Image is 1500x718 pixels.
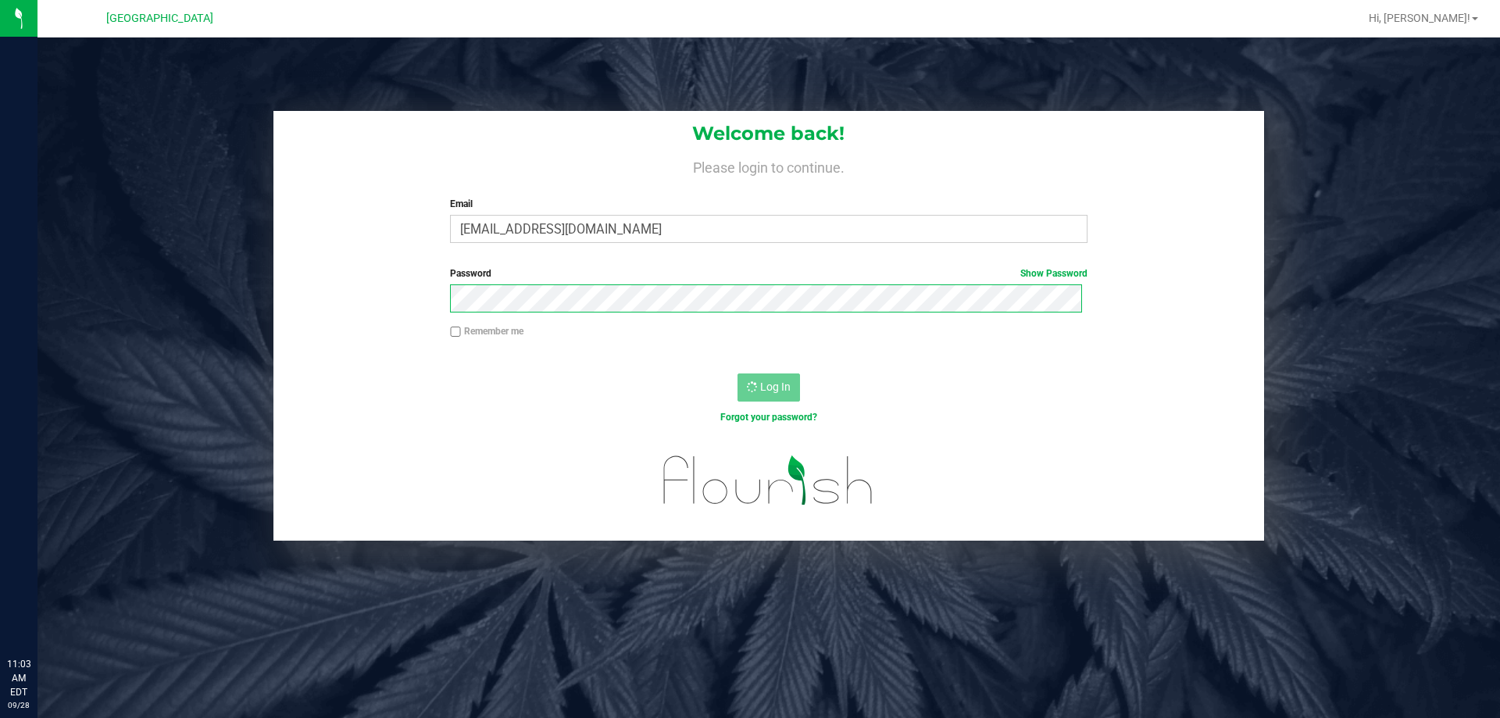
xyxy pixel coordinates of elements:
[450,268,491,279] span: Password
[737,373,800,402] button: Log In
[106,12,213,25] span: [GEOGRAPHIC_DATA]
[273,123,1264,144] h1: Welcome back!
[450,197,1087,211] label: Email
[450,324,523,338] label: Remember me
[7,699,30,711] p: 09/28
[645,441,892,520] img: flourish_logo.svg
[1369,12,1470,24] span: Hi, [PERSON_NAME]!
[273,156,1264,175] h4: Please login to continue.
[720,412,817,423] a: Forgot your password?
[760,380,791,393] span: Log In
[1020,268,1087,279] a: Show Password
[450,327,461,338] input: Remember me
[7,657,30,699] p: 11:03 AM EDT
